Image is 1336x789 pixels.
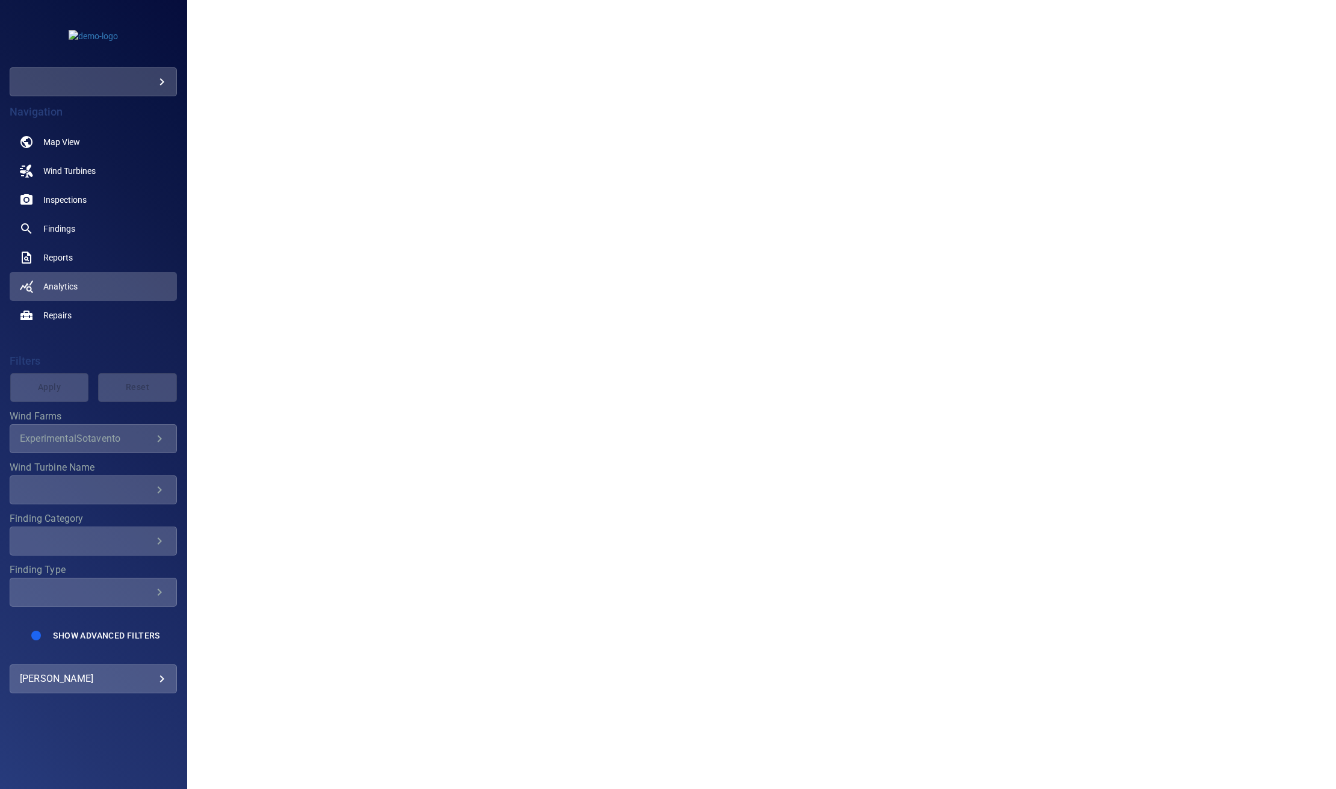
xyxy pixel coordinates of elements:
[10,527,177,555] div: Finding Category
[43,165,96,177] span: Wind Turbines
[43,280,78,292] span: Analytics
[43,136,80,148] span: Map View
[10,128,177,156] a: map noActive
[10,475,177,504] div: Wind Turbine Name
[10,424,177,453] div: Wind Farms
[46,626,167,645] button: Show Advanced Filters
[43,252,73,264] span: Reports
[43,194,87,206] span: Inspections
[10,578,177,607] div: Finding Type
[43,309,72,321] span: Repairs
[10,514,177,524] label: Finding Category
[10,301,177,330] a: repairs noActive
[10,565,177,575] label: Finding Type
[10,67,177,96] div: demo
[10,412,177,421] label: Wind Farms
[43,223,75,235] span: Findings
[10,214,177,243] a: findings noActive
[20,669,167,688] div: [PERSON_NAME]
[10,463,177,472] label: Wind Turbine Name
[10,355,177,367] h4: Filters
[10,272,177,301] a: analytics active
[10,185,177,214] a: inspections noActive
[10,156,177,185] a: windturbines noActive
[69,30,118,42] img: demo-logo
[10,243,177,272] a: reports noActive
[20,433,152,444] div: ExperimentalSotavento
[10,106,177,118] h4: Navigation
[53,631,159,640] span: Show Advanced Filters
